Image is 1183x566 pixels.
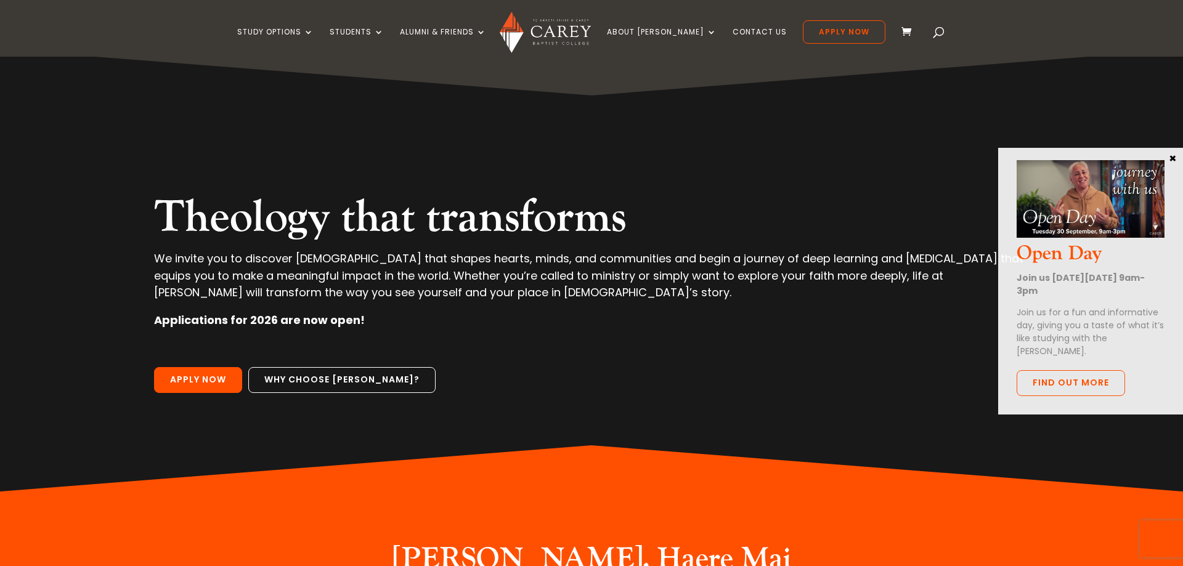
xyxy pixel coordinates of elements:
h3: Open Day [1017,242,1165,272]
strong: Applications for 2026 are now open! [154,312,365,328]
a: About [PERSON_NAME] [607,28,717,57]
a: Why choose [PERSON_NAME]? [248,367,436,393]
a: Open Day Oct 2025 [1017,227,1165,241]
a: Find out more [1017,370,1125,396]
p: Join us for a fun and informative day, giving you a taste of what it’s like studying with the [PE... [1017,306,1165,358]
h2: Theology that transforms [154,191,1028,250]
a: Apply Now [154,367,242,393]
button: Close [1166,152,1179,163]
a: Study Options [237,28,314,57]
a: Apply Now [803,20,885,44]
a: Contact Us [733,28,787,57]
strong: Join us [DATE][DATE] 9am-3pm [1017,272,1145,297]
img: Open Day Oct 2025 [1017,160,1165,238]
a: Students [330,28,384,57]
a: Alumni & Friends [400,28,486,57]
p: We invite you to discover [DEMOGRAPHIC_DATA] that shapes hearts, minds, and communities and begin... [154,250,1028,312]
img: Carey Baptist College [500,12,590,53]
